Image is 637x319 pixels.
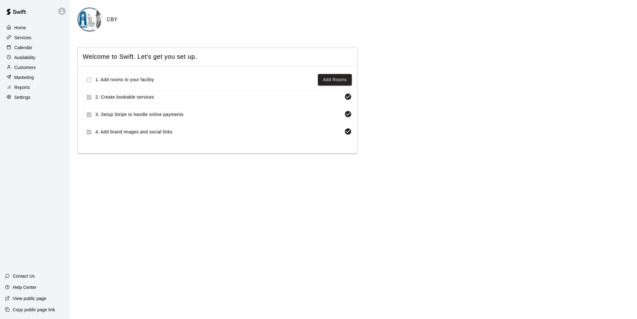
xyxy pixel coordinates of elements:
p: Home [14,25,26,31]
a: Availability [5,53,65,62]
p: Services [14,35,31,41]
p: Marketing [14,74,34,81]
p: Copy public page link [13,307,55,313]
p: View public page [13,295,46,302]
p: Customers [14,64,36,71]
a: Customers [5,63,65,72]
p: Reports [14,84,30,90]
p: Help Center [13,284,36,290]
span: 3. Setup Stripe to handle online payments [95,111,342,118]
p: Calendar [14,44,32,51]
a: Home [5,23,65,32]
a: Marketing [5,73,65,82]
a: Services [5,33,65,42]
span: 2. Create bookable services [95,94,342,100]
img: CBY logo [78,8,102,32]
button: Add Rooms [318,74,352,86]
a: Settings [5,93,65,102]
p: Contact Us [13,273,35,279]
span: 1. Add rooms to your facility [95,76,315,83]
a: Add Rooms [323,76,347,84]
a: Calendar [5,43,65,52]
span: 4. Add brand images and social links [95,129,342,135]
p: Settings [14,94,30,100]
h6: CBY [107,16,118,24]
p: Availability [14,54,35,61]
a: Reports [5,83,65,92]
span: Welcome to Swift. Let's get you set up. [83,53,352,61]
